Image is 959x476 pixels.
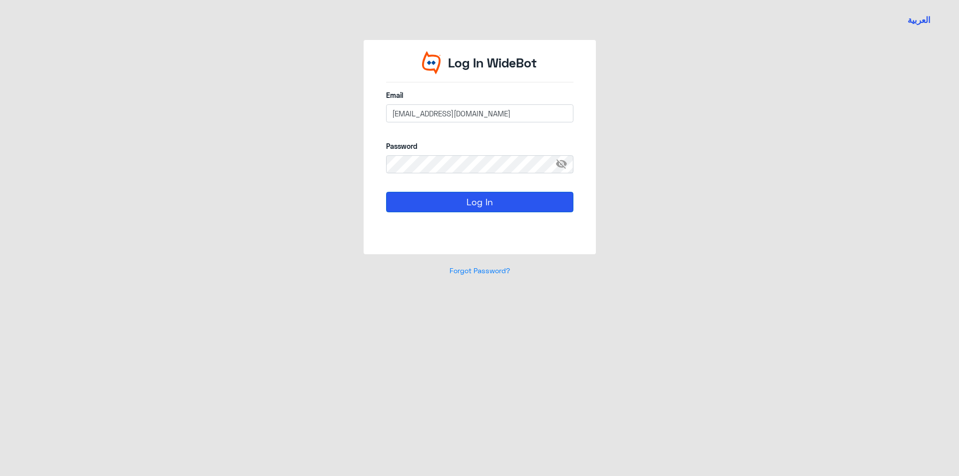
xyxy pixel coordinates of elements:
[555,155,573,173] span: visibility_off
[386,141,573,151] label: Password
[386,104,573,122] input: Enter your email here...
[386,90,573,100] label: Email
[386,192,573,212] button: Log In
[448,53,537,72] p: Log In WideBot
[422,51,441,74] img: Widebot Logo
[450,266,510,275] a: Forgot Password?
[902,7,937,32] a: Switch language
[908,14,931,26] button: العربية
